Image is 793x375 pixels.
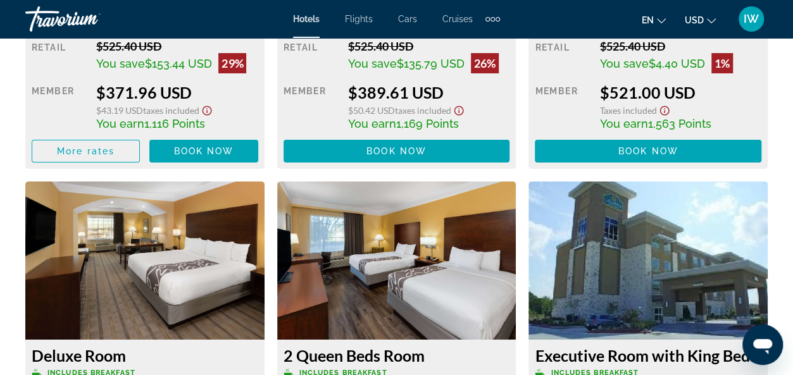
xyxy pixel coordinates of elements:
iframe: Button to launch messaging window [742,324,783,365]
button: More rates [32,140,140,163]
div: Retail [32,39,87,73]
div: Retail [535,39,590,73]
div: 29% [218,53,246,73]
span: You earn [348,117,396,130]
button: Book now [284,140,510,163]
div: Member [32,83,87,130]
span: Book now [366,146,427,156]
a: Cars [398,14,417,24]
img: 5115297b-ea89-44a4-8bc7-0942fa489992.jpeg [277,181,516,340]
h3: Executive Room with King Bed [535,346,761,365]
span: 1,563 Points [648,117,711,130]
div: $525.40 USD [348,39,509,53]
span: You earn [96,117,144,130]
span: Taxes included [600,105,657,116]
div: Retail [284,39,339,73]
button: Show Taxes and Fees disclaimer [451,102,466,116]
span: Taxes included [395,105,451,116]
button: Show Taxes and Fees disclaimer [199,102,215,116]
a: Cruises [442,14,473,24]
button: Book now [535,140,761,163]
div: $521.00 USD [600,83,761,102]
span: Book now [174,146,234,156]
button: Change language [642,11,666,29]
span: $50.42 USD [348,105,395,116]
span: $4.40 USD [649,57,705,70]
span: You save [600,57,649,70]
button: Change currency [685,11,716,29]
span: $153.44 USD [145,57,212,70]
div: $371.96 USD [96,83,258,102]
span: $135.79 USD [397,57,465,70]
div: $525.40 USD [96,39,258,53]
div: $525.40 USD [600,39,761,53]
span: Taxes included [143,105,199,116]
button: Book now [149,140,258,163]
span: Book now [618,146,678,156]
div: 1% [711,53,733,73]
a: Hotels [293,14,320,24]
div: Member [535,83,590,130]
img: 7d1fa3f8-a742-4c0a-b195-aa74689b031f.jpeg [25,181,265,340]
span: IW [744,13,759,25]
span: You save [96,57,145,70]
h3: Deluxe Room [32,346,258,365]
button: User Menu [735,6,768,32]
button: Extra navigation items [485,9,500,29]
img: 3d0e0412-c576-4a1f-8645-b3bf869ec62a.jpeg [528,181,768,340]
a: Flights [345,14,373,24]
div: Member [284,83,339,130]
span: You earn [600,117,648,130]
span: USD [685,15,704,25]
button: Show Taxes and Fees disclaimer [657,102,672,116]
h3: 2 Queen Beds Room [284,346,510,365]
span: en [642,15,654,25]
div: $389.61 USD [348,83,509,102]
span: 1,169 Points [396,117,459,130]
a: Travorium [25,3,152,35]
div: 26% [471,53,499,73]
span: More rates [57,146,115,156]
span: You save [348,57,397,70]
span: $43.19 USD [96,105,143,116]
span: 1,116 Points [144,117,205,130]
